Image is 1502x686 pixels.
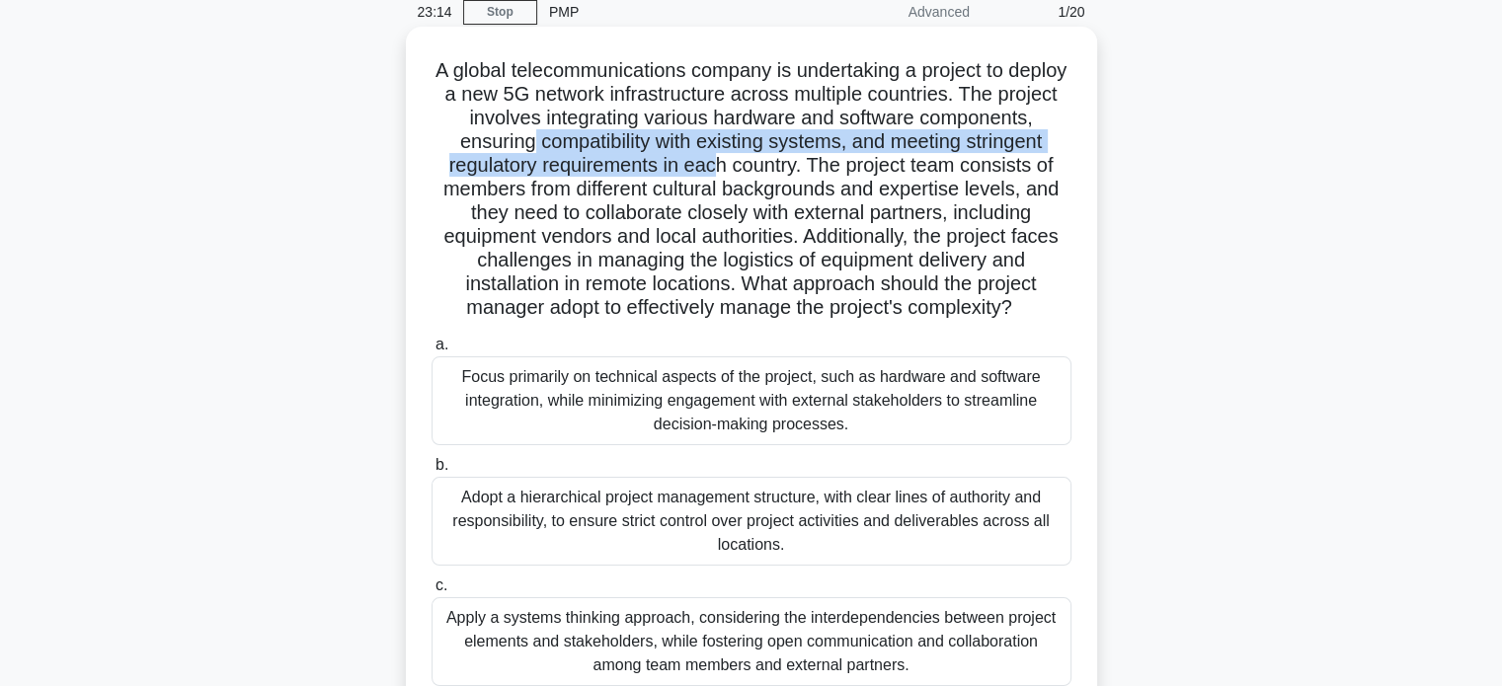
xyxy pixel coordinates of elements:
span: c. [435,576,447,593]
span: b. [435,456,448,473]
div: Apply a systems thinking approach, considering the interdependencies between project elements and... [432,597,1071,686]
span: a. [435,336,448,352]
div: Focus primarily on technical aspects of the project, such as hardware and software integration, w... [432,356,1071,445]
div: Adopt a hierarchical project management structure, with clear lines of authority and responsibili... [432,477,1071,566]
h5: A global telecommunications company is undertaking a project to deploy a new 5G network infrastru... [430,58,1073,321]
